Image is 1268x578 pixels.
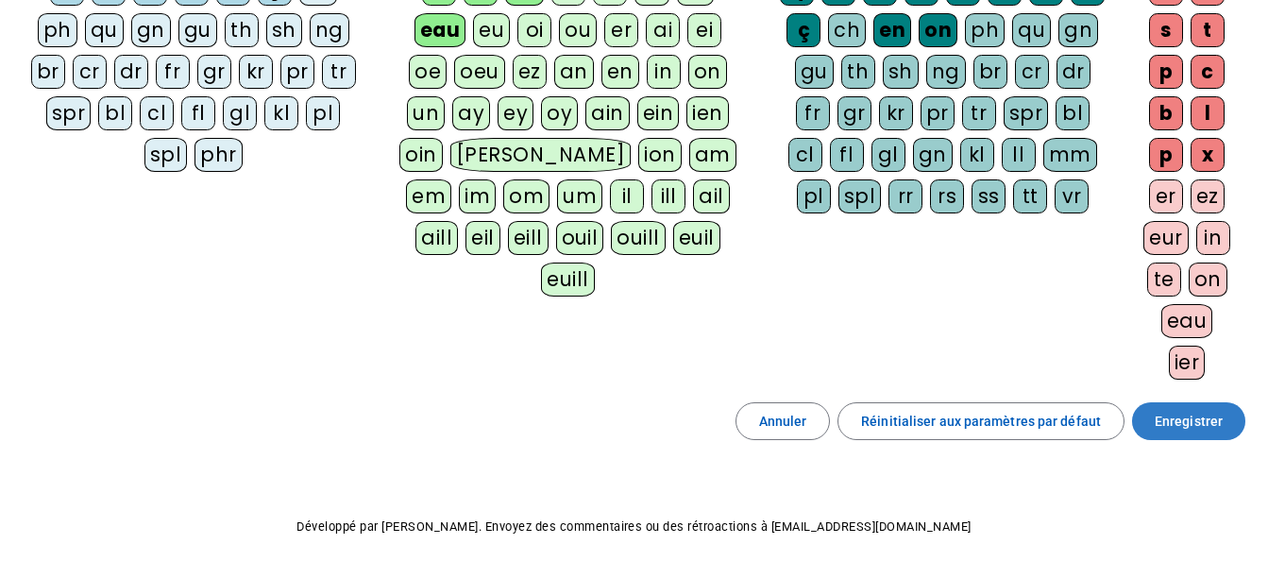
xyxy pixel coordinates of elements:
[131,13,171,47] div: gn
[693,179,730,213] div: ail
[786,13,820,47] div: ç
[1057,55,1090,89] div: dr
[156,55,190,89] div: fr
[611,221,665,255] div: ouill
[838,179,882,213] div: spl
[46,96,92,130] div: spr
[1055,179,1089,213] div: vr
[972,179,1006,213] div: ss
[194,138,243,172] div: phr
[788,138,822,172] div: cl
[673,221,720,255] div: euil
[503,179,549,213] div: om
[841,55,875,89] div: th
[1147,263,1181,297] div: te
[689,138,736,172] div: am
[239,55,273,89] div: kr
[1149,13,1183,47] div: s
[280,55,314,89] div: pr
[450,138,631,172] div: [PERSON_NAME]
[926,55,966,89] div: ng
[965,13,1005,47] div: ph
[508,221,549,255] div: eill
[15,516,1253,538] p: Développé par [PERSON_NAME]. Envoyez des commentaires ou des rétroactions à [EMAIL_ADDRESS][DOMAI...
[181,96,215,130] div: fl
[973,55,1007,89] div: br
[585,96,630,130] div: ain
[223,96,257,130] div: gl
[1196,221,1230,255] div: in
[1191,13,1225,47] div: t
[796,96,830,130] div: fr
[517,13,551,47] div: oi
[144,138,188,172] div: spl
[888,179,922,213] div: rr
[1169,346,1206,380] div: ier
[1191,138,1225,172] div: x
[452,96,490,130] div: ay
[604,13,638,47] div: er
[647,55,681,89] div: in
[414,13,466,47] div: eau
[686,96,729,130] div: ien
[871,138,905,172] div: gl
[1149,179,1183,213] div: er
[31,55,65,89] div: br
[178,13,217,47] div: gu
[962,96,996,130] div: tr
[266,13,302,47] div: sh
[1143,221,1189,255] div: eur
[651,179,685,213] div: ill
[830,138,864,172] div: fl
[837,96,871,130] div: gr
[498,96,533,130] div: ey
[1189,263,1227,297] div: on
[1191,55,1225,89] div: c
[1013,179,1047,213] div: tt
[1149,138,1183,172] div: p
[554,55,594,89] div: an
[559,13,597,47] div: ou
[735,402,831,440] button: Annuler
[407,96,445,130] div: un
[38,13,77,47] div: ph
[406,179,451,213] div: em
[759,410,807,433] span: Annuler
[541,96,578,130] div: oy
[465,221,500,255] div: eil
[610,179,644,213] div: il
[556,221,604,255] div: ouil
[409,55,447,89] div: oe
[861,410,1101,433] span: Réinitialiser aux paramètres par défaut
[1015,55,1049,89] div: cr
[1132,402,1245,440] button: Enregistrer
[85,13,124,47] div: qu
[919,13,957,47] div: on
[1002,138,1036,172] div: ll
[687,13,721,47] div: ei
[1149,55,1183,89] div: p
[1161,304,1213,338] div: eau
[879,96,913,130] div: kr
[1056,96,1090,130] div: bl
[1191,179,1225,213] div: ez
[541,263,594,297] div: euill
[114,55,148,89] div: dr
[1191,96,1225,130] div: l
[883,55,919,89] div: sh
[601,55,639,89] div: en
[310,13,349,47] div: ng
[913,138,953,172] div: gn
[399,138,443,172] div: oin
[688,55,727,89] div: on
[415,221,458,255] div: aill
[73,55,107,89] div: cr
[322,55,356,89] div: tr
[638,138,682,172] div: ion
[637,96,680,130] div: ein
[930,179,964,213] div: rs
[1155,410,1223,433] span: Enregistrer
[960,138,994,172] div: kl
[1149,96,1183,130] div: b
[473,13,510,47] div: eu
